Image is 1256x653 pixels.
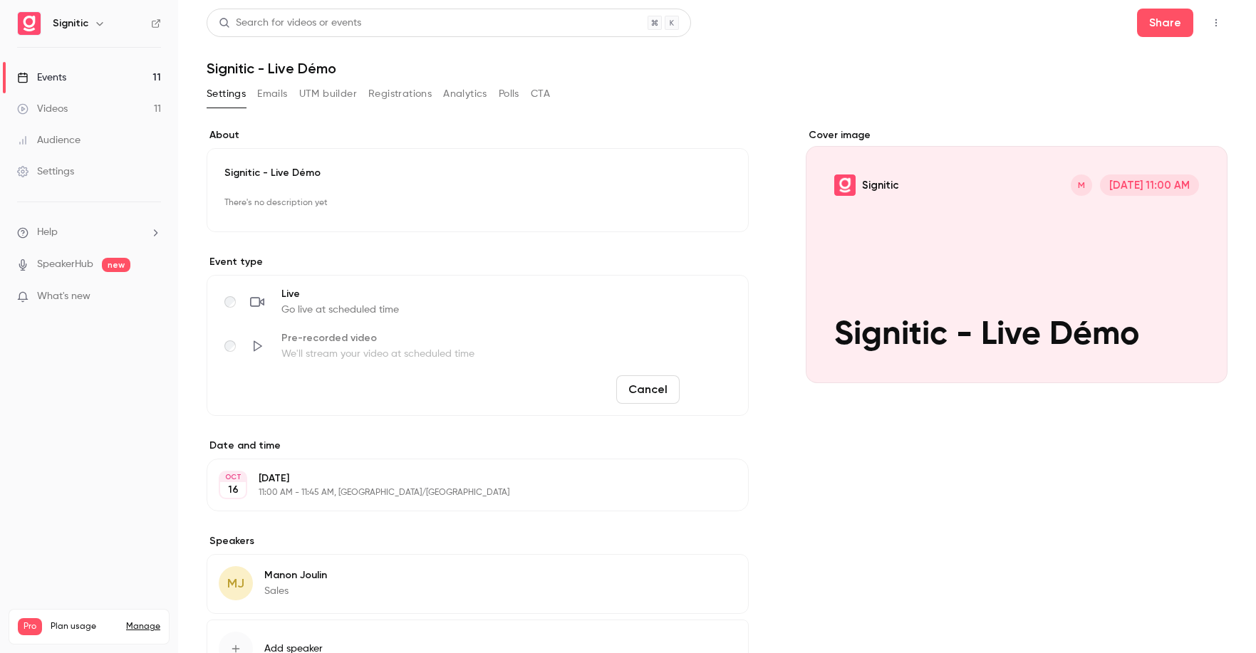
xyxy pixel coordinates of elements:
label: Speakers [207,534,749,548]
input: LiveGo live at scheduled time [224,296,236,308]
section: Cover image [806,128,1228,383]
div: Audience [17,133,81,147]
span: What's new [37,289,90,304]
span: MJ [227,574,244,593]
span: new [102,258,130,272]
p: 11:00 AM - 11:45 AM, [GEOGRAPHIC_DATA]/[GEOGRAPHIC_DATA] [259,487,673,498]
button: Save [685,375,737,404]
span: Pre-recorded video [281,331,474,345]
span: We'll stream your video at scheduled time [281,347,474,361]
button: Settings [207,83,246,105]
a: SpeakerHub [37,257,93,272]
button: UTM builder [299,83,357,105]
button: Polls [499,83,519,105]
p: Manon Joulin [264,568,327,583]
div: Events [17,70,66,85]
h6: Signitic [53,16,88,31]
iframe: Noticeable Trigger [144,291,161,303]
label: Cover image [806,128,1228,142]
p: Event type [207,255,749,269]
input: Pre-recorded videoWe'll stream your video at scheduled time [224,340,236,352]
label: Date and time [207,439,749,453]
div: Settings [17,164,74,179]
p: Signitic - Live Démo [224,166,731,180]
p: Sales [264,584,327,598]
p: [DATE] [259,471,673,486]
img: Signitic [18,12,41,35]
span: Live [281,287,399,301]
button: Analytics [443,83,487,105]
label: About [207,128,749,142]
h1: Signitic - Live Démo [207,60,1228,77]
div: Videos [17,102,68,116]
p: 16 [228,483,239,497]
span: Help [37,225,58,240]
span: Plan usage [51,621,118,632]
div: MJManon JoulinSales [207,554,749,614]
div: OCT [220,472,246,482]
button: Registrations [368,83,432,105]
button: Emails [257,83,287,105]
button: Share [1137,9,1193,37]
button: Cancel [616,375,680,404]
button: CTA [531,83,550,105]
span: Pro [18,618,42,635]
a: Manage [126,621,160,632]
p: There's no description yet [224,192,731,214]
span: Go live at scheduled time [281,303,399,317]
div: Search for videos or events [219,16,361,31]
li: help-dropdown-opener [17,225,161,240]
